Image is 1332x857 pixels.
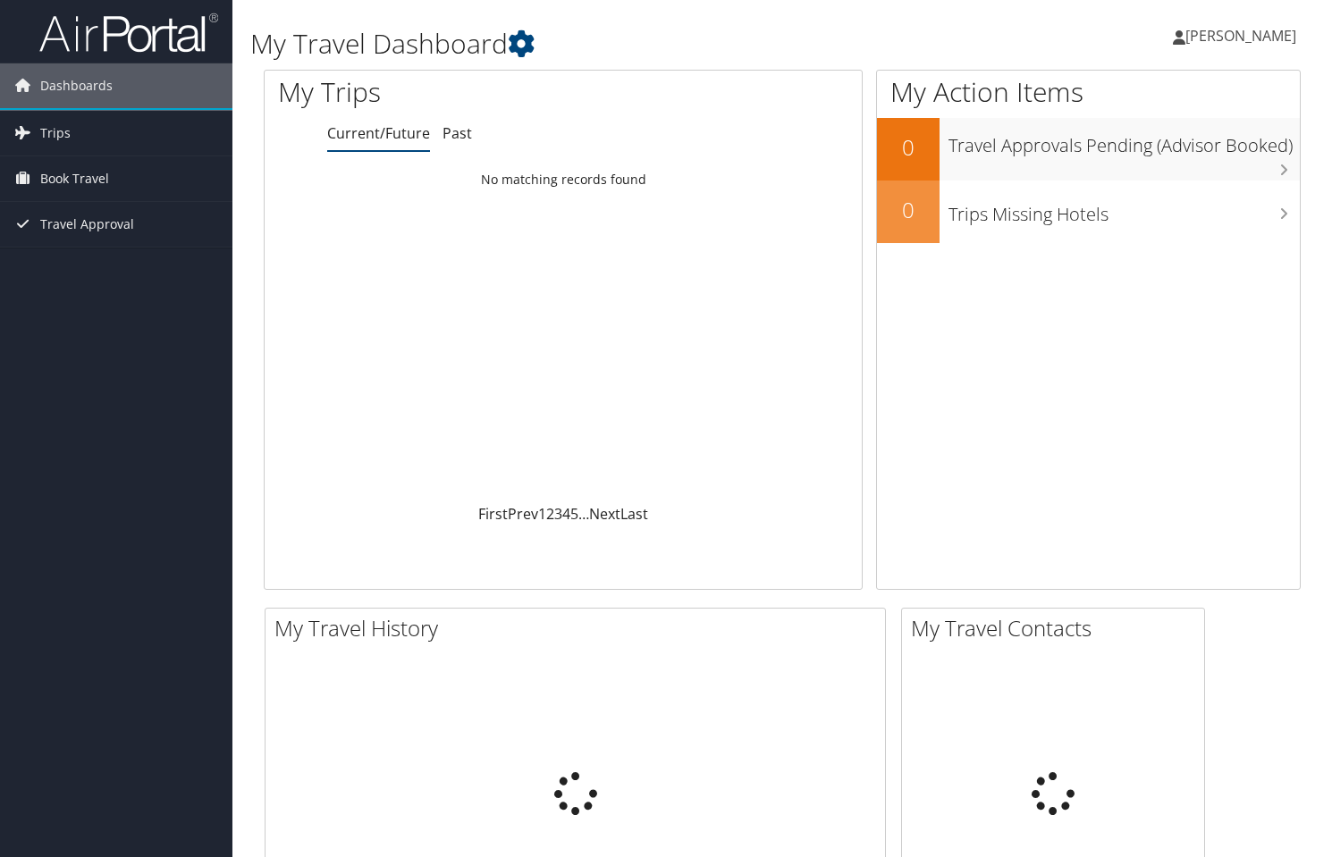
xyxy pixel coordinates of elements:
span: Book Travel [40,156,109,201]
h1: My Action Items [877,73,1300,111]
a: 2 [546,504,554,524]
a: Current/Future [327,123,430,143]
h2: 0 [877,195,940,225]
a: Past [443,123,472,143]
a: 0Trips Missing Hotels [877,181,1300,243]
h1: My Travel Dashboard [250,25,959,63]
h1: My Trips [278,73,600,111]
a: 0Travel Approvals Pending (Advisor Booked) [877,118,1300,181]
a: 4 [562,504,570,524]
a: 3 [554,504,562,524]
a: Last [620,504,648,524]
a: Next [589,504,620,524]
h2: My Travel Contacts [911,613,1204,643]
a: First [478,504,508,524]
span: [PERSON_NAME] [1185,26,1296,46]
span: … [578,504,589,524]
h3: Travel Approvals Pending (Advisor Booked) [948,124,1300,158]
h3: Trips Missing Hotels [948,193,1300,227]
span: Dashboards [40,63,113,108]
span: Trips [40,111,71,155]
span: Travel Approval [40,202,134,247]
img: airportal-logo.png [39,12,218,54]
a: [PERSON_NAME] [1173,9,1314,63]
td: No matching records found [265,164,862,196]
a: Prev [508,504,538,524]
h2: 0 [877,132,940,163]
h2: My Travel History [274,613,885,643]
a: 1 [538,504,546,524]
a: 5 [570,504,578,524]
